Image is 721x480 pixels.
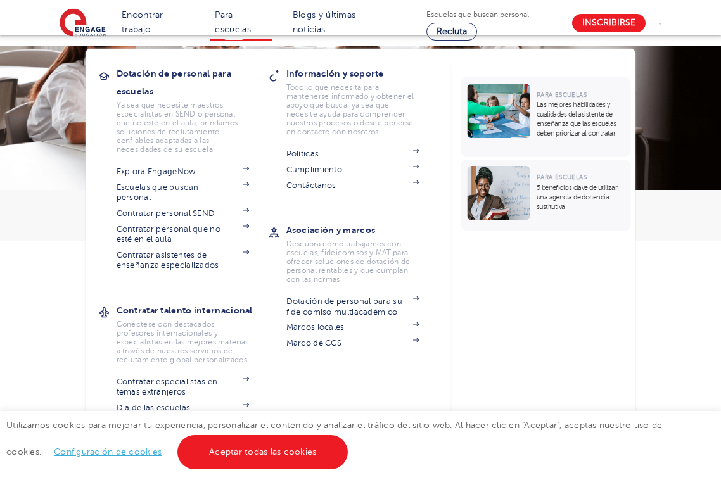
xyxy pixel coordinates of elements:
[117,167,196,176] font: Explora EngageNow
[286,149,419,159] a: Políticas
[286,165,419,175] a: Cumplimiento
[286,83,414,136] font: Todo lo que necesita para mantenerse informado y obtener el apoyo que busca, ya sea que necesite ...
[117,167,250,177] a: Explora EngageNow
[286,296,419,317] a: Dotación de personal para su fideicomiso multiacadémico
[286,180,419,191] a: Contáctanos
[286,297,402,316] font: Dotación de personal para su fideicomiso multiacadémico
[117,251,219,270] font: Contratar asistentes de enseñanza especializados
[117,301,269,364] a: Contratar talento internacional Conéctese con destacados profesores internacionales y especialist...
[117,182,250,203] a: Escuelas que buscan personal
[286,68,384,79] font: Información y soporte
[117,377,218,396] font: Contratar especialistas en temas extranjeros
[117,65,269,154] a: Dotación de personal para escuelas Ya sea que necesite maestros, especialistas en SEND o personal...
[117,403,191,412] font: Día de las escuelas
[117,224,250,245] a: Contratar personal que no esté en el aula
[117,250,250,271] a: Contratar asistentes de enseñanza especializados
[209,447,316,457] font: Aceptar todas las cookies
[537,184,618,211] font: 5 beneficios clave de utilizar una agencia de docencia sustitutiva
[286,323,345,332] font: Marcos locales
[286,165,343,174] font: Cumplimiento
[286,239,411,284] font: Descubra cómo trabajamos con escuelas, fideicomisos y MAT para ofrecer soluciones de dotación de ...
[177,435,348,469] a: Aceptar todas las cookies
[286,65,438,136] a: Información y soporte Todo lo que necesita para mantenerse informado y obtener el apoyo que busca...
[117,183,199,202] font: Escuelas que buscan personal
[286,149,319,158] font: Políticas
[117,101,238,154] font: Ya sea que necesite maestros, especialistas en SEND o personal que no esté en el aula, brindamos ...
[117,305,253,315] font: Contratar talento internacional
[117,208,250,218] a: Contratar personal SEND
[461,77,634,157] a: Para escuelas Las mejores habilidades y cualidades del asistente de enseñanza que las escuelas de...
[54,447,162,457] a: Configuración de cookies
[537,91,587,98] font: Para escuelas
[117,68,232,96] font: Dotación de personal para escuelas
[117,225,221,244] font: Contratar personal que no esté en el aula
[117,320,250,364] font: Conéctese con destacados profesores internacionales y especialistas en las mejores materias a tra...
[286,181,336,190] font: Contáctanos
[117,403,250,413] a: Día de las escuelas
[286,221,438,284] a: Asociación y marcos Descubra cómo trabajamos con escuelas, fideicomisos y MAT para ofrecer soluci...
[286,225,376,235] font: Asociación y marcos
[286,339,342,348] font: Marco de CCS
[6,420,662,457] font: Utilizamos cookies para mejorar tu experiencia, personalizar el contenido y analizar el tráfico d...
[537,174,587,180] font: Para escuelas
[537,101,616,137] font: Las mejores habilidades y cualidades del asistente de enseñanza que las escuelas deben priorizar ...
[286,322,419,332] a: Marcos locales
[117,377,250,398] a: Contratar especialistas en temas extranjeros
[461,160,634,230] a: Para escuelas 5 beneficios clave de utilizar una agencia de docencia sustitutiva
[286,338,419,348] a: Marco de CCS
[117,209,215,218] font: Contratar personal SEND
